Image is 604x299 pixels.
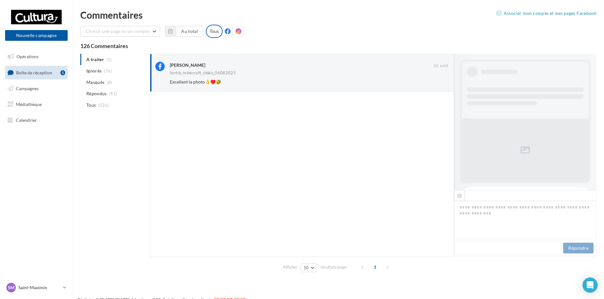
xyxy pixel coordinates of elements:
[283,264,297,270] span: Afficher
[496,9,596,17] a: Associer mon compte et mes pages Facebook
[16,54,39,59] span: Opérations
[165,26,203,37] button: Au total
[98,103,109,108] span: (126)
[104,68,112,73] span: (76)
[80,26,160,37] button: Choisir une page ou un compte
[5,282,68,294] a: SM Saint-Maximin
[170,71,236,75] div: Sortie_minecraft_vidéo_06082025
[4,114,69,127] a: Calendrier
[304,265,309,270] span: 10
[563,243,594,253] button: Répondre
[86,102,96,108] span: Tous
[107,80,112,85] span: (8)
[206,25,223,38] div: Tous
[4,66,69,79] a: Boîte de réception1
[80,43,596,49] div: 126 Commentaires
[16,70,52,75] span: Boîte de réception
[4,82,69,95] a: Campagnes
[176,26,203,37] button: Au total
[8,284,15,291] span: SM
[4,50,69,63] a: Opérations
[5,30,68,41] button: Nouvelle campagne
[80,10,596,20] div: Commentaires
[4,98,69,111] a: Médiathèque
[109,91,117,96] span: (41)
[16,86,39,91] span: Campagnes
[582,277,598,293] div: Open Intercom Messenger
[86,68,102,74] span: Ignorés
[86,79,104,85] span: Masqués
[170,62,205,68] div: [PERSON_NAME]
[301,263,317,272] button: 10
[18,284,60,291] p: Saint-Maximin
[434,63,448,69] span: 06 août
[320,264,347,270] span: résultats/page
[86,28,150,34] span: Choisir une page ou un compte
[16,117,37,122] span: Calendrier
[16,102,42,107] span: Médiathèque
[60,70,65,75] div: 1
[170,79,221,84] span: Excellent la photo👌♥️🤣
[370,262,380,272] span: 1
[86,90,107,97] span: Répondus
